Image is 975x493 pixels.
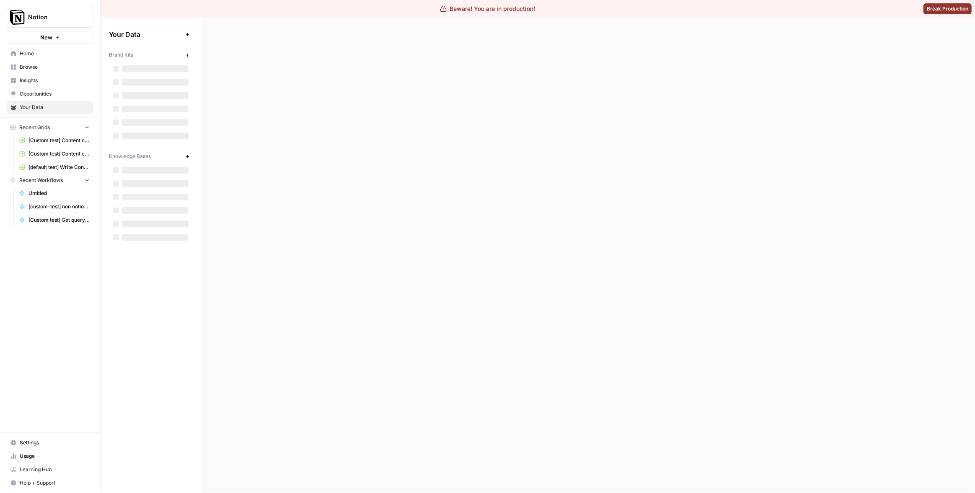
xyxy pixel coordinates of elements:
[7,436,93,449] a: Settings
[28,163,90,171] span: [default test] Write Content Briefs
[16,134,93,147] a: [Custom test] Content creation flow
[19,124,50,131] span: Recent Grids
[927,5,968,13] span: Break Production
[28,13,79,21] span: Notion
[16,147,93,161] a: [Custom test] Content creation flow (Copy)
[20,104,90,111] span: Your Data
[40,33,52,42] span: New
[7,60,93,74] a: Browse
[7,74,93,87] a: Insights
[20,452,90,460] span: Usage
[28,203,90,210] span: [custom-test] non notion page research
[20,479,90,487] span: Help + Support
[20,50,90,57] span: Home
[109,153,151,160] span: Knowledge Bases
[109,51,133,59] span: Brand Kits
[16,213,93,227] a: [Custom test] Get query fanout from topic
[10,10,25,25] img: Notion Logo
[7,31,93,44] button: New
[16,161,93,174] a: [default test] Write Content Briefs
[7,101,93,114] a: Your Data
[7,463,93,476] a: Learning Hub
[20,63,90,71] span: Browse
[20,90,90,98] span: Opportunities
[28,150,90,158] span: [Custom test] Content creation flow (Copy)
[20,77,90,84] span: Insights
[7,87,93,101] a: Opportunities
[7,476,93,490] button: Help + Support
[7,47,93,60] a: Home
[7,174,93,187] button: Recent Workflows
[109,29,182,39] span: Your Data
[7,449,93,463] a: Usage
[28,189,90,197] span: Untitled
[923,3,972,14] button: Break Production
[16,200,93,213] a: [custom-test] non notion page research
[7,121,93,134] button: Recent Grids
[20,439,90,446] span: Settings
[16,187,93,200] a: Untitled
[28,137,90,144] span: [Custom test] Content creation flow
[20,466,90,473] span: Learning Hub
[28,216,90,224] span: [Custom test] Get query fanout from topic
[440,5,535,13] div: Beware! You are in production!
[7,7,93,28] button: Workspace: Notion
[19,176,63,184] span: Recent Workflows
